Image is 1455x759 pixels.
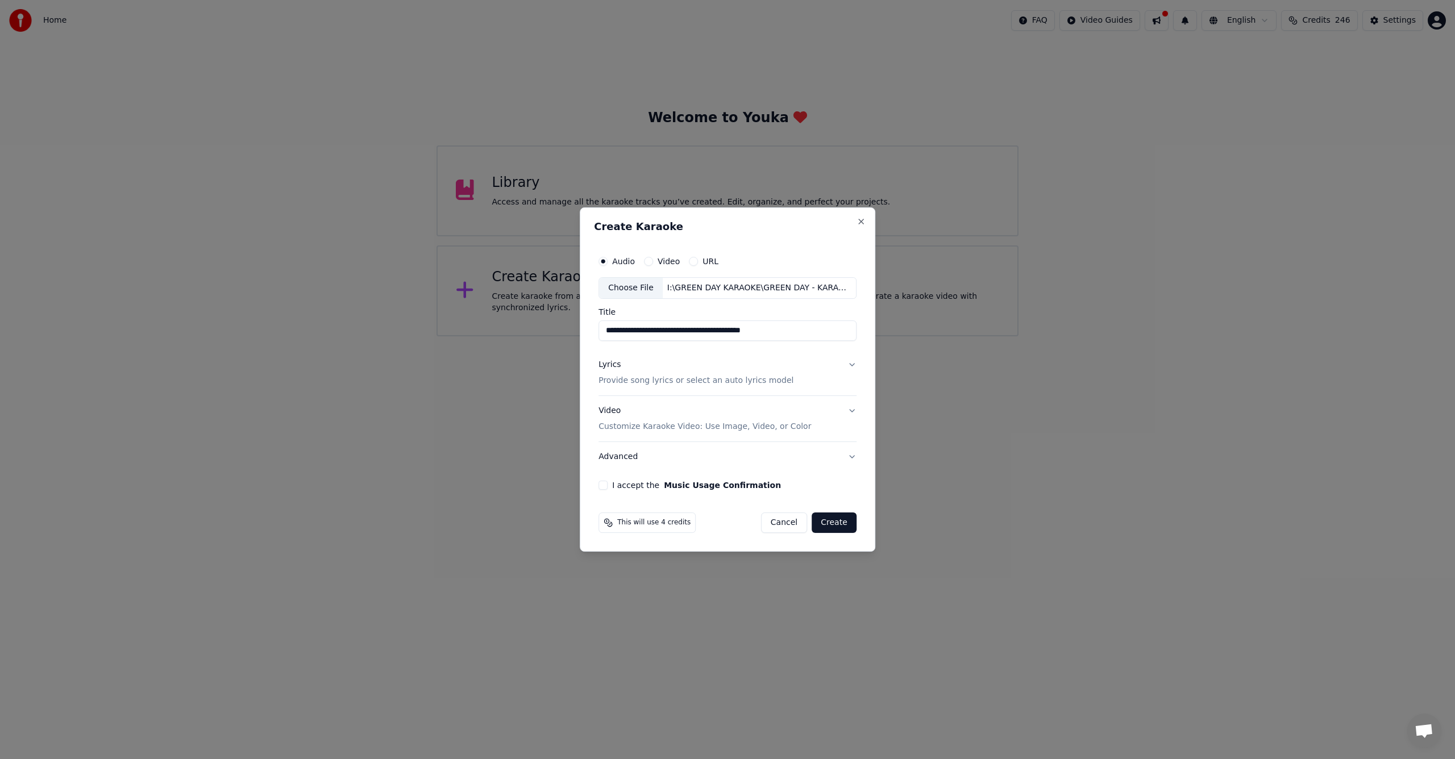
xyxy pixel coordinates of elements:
[658,257,680,265] label: Video
[598,359,621,370] div: Lyrics
[612,257,635,265] label: Audio
[702,257,718,265] label: URL
[664,481,781,489] button: I accept the
[612,481,781,489] label: I accept the
[598,396,857,441] button: VideoCustomize Karaoke Video: Use Image, Video, or Color
[598,350,857,395] button: LyricsProvide song lyrics or select an auto lyrics model
[594,222,861,232] h2: Create Karaoke
[663,282,856,294] div: I:\GREEN DAY KARAOKE\GREEN DAY - KARAOKE\02. Kerplunk\Green Day - 80 - [HQ] - BunczucznyKKS (yout...
[599,278,663,298] div: Choose File
[598,405,811,432] div: Video
[617,518,691,527] span: This will use 4 credits
[598,375,793,386] p: Provide song lyrics or select an auto lyrics model
[812,512,857,533] button: Create
[761,512,807,533] button: Cancel
[598,421,811,432] p: Customize Karaoke Video: Use Image, Video, or Color
[598,308,857,316] label: Title
[598,442,857,472] button: Advanced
